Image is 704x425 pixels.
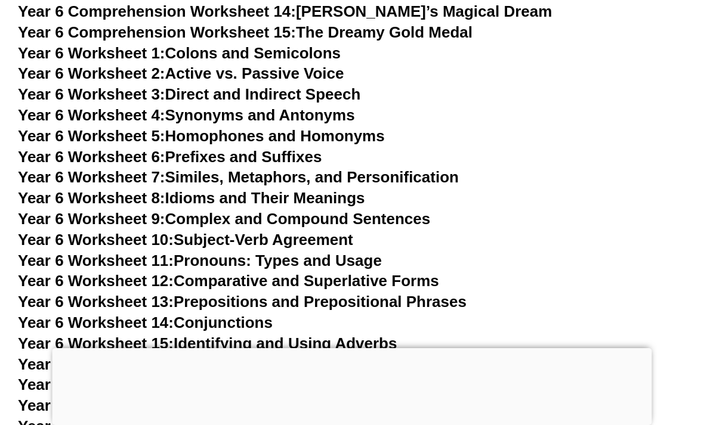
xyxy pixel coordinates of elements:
iframe: Chat Widget [499,290,704,425]
span: Year 6 Worksheet 2: [18,64,165,82]
span: Year 6 Comprehension Worksheet 15: [18,23,296,41]
span: Year 6 Worksheet 7: [18,168,165,186]
a: Year 6 Comprehension Worksheet 15:The Dreamy Gold Medal [18,23,473,41]
span: Year 6 Worksheet 12: [18,272,174,290]
span: Year 6 Worksheet 17: [18,376,174,393]
span: Year 6 Worksheet 5: [18,127,165,145]
iframe: Advertisement [53,348,652,422]
a: Year 6 Worksheet 5:Homophones and Homonyms [18,127,385,145]
a: Year 6 Worksheet 14:Conjunctions [18,314,273,331]
span: Year 6 Worksheet 9: [18,210,165,228]
span: Year 6 Worksheet 11: [18,252,174,269]
span: Year 6 Worksheet 10: [18,231,174,249]
a: Year 6 Worksheet 17:Spelling Rules: Common Mistakes [18,376,427,393]
a: Year 6 Worksheet 13:Prepositions and Prepositional Phrases [18,293,467,311]
span: Year 6 Worksheet 14: [18,314,174,331]
a: Year 6 Worksheet 18:Contractions and Apostrophes [18,396,400,414]
a: Year 6 Worksheet 4:Synonyms and Antonyms [18,106,355,124]
a: Year 6 Worksheet 8:Idioms and Their Meanings [18,189,365,207]
span: Year 6 Worksheet 6: [18,148,165,166]
span: Year 6 Worksheet 8: [18,189,165,207]
a: Year 6 Worksheet 6:Prefixes and Suffixes [18,148,322,166]
span: Year 6 Worksheet 13: [18,293,174,311]
a: Year 6 Worksheet 2:Active vs. Passive Voice [18,64,344,82]
a: Year 6 Worksheet 10:Subject-Verb Agreement [18,231,353,249]
span: Year 6 Worksheet 4: [18,106,165,124]
a: Year 6 Worksheet 11:Pronouns: Types and Usage [18,252,382,269]
a: Year 6 Worksheet 16:Simple, Continuous, and Perfect [18,355,412,373]
a: Year 6 Worksheet 9:Complex and Compound Sentences [18,210,430,228]
span: Year 6 Worksheet 18: [18,396,174,414]
a: Year 6 Worksheet 12:Comparative and Superlative Forms [18,272,439,290]
span: Year 6 Worksheet 15: [18,334,174,352]
a: Year 6 Worksheet 3:Direct and Indirect Speech [18,85,360,103]
span: Year 6 Worksheet 1: [18,44,165,62]
span: Year 6 Worksheet 3: [18,85,165,103]
a: Year 6 Worksheet 1:Colons and Semicolons [18,44,341,62]
a: Year 6 Worksheet 15:Identifying and Using Adverbs [18,334,397,352]
span: Year 6 Comprehension Worksheet 14: [18,2,296,20]
span: Year 6 Worksheet 16: [18,355,174,373]
a: Year 6 Comprehension Worksheet 14:[PERSON_NAME]’s Magical Dream [18,2,552,20]
a: Year 6 Worksheet 7:Similes, Metaphors, and Personification [18,168,459,186]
